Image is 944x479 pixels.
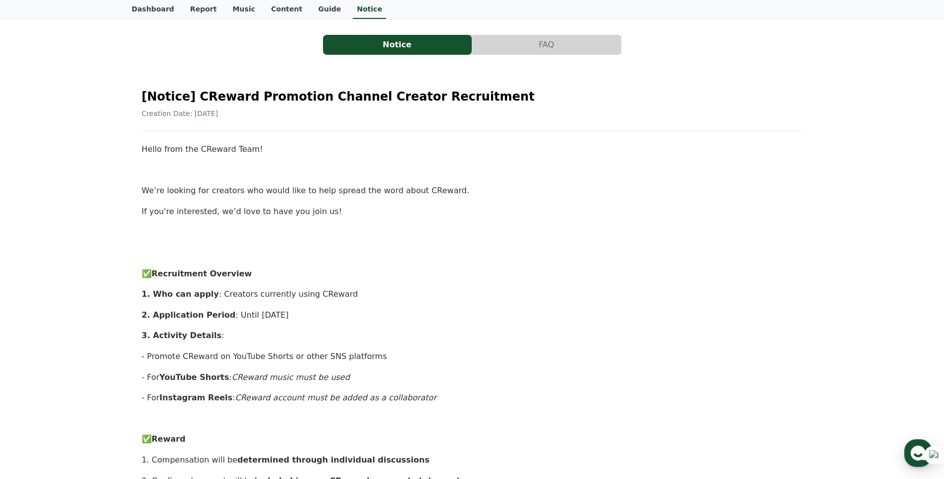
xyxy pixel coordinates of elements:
p: ✅ [142,267,803,280]
button: FAQ [472,35,621,55]
p: : Creators currently using CReward [142,288,803,301]
span: Creation Date: [DATE] [142,110,218,118]
span: Messages [83,331,112,339]
button: Notice [323,35,472,55]
p: 1. Compensation will be [142,454,803,467]
strong: Instagram Reels [159,393,232,402]
p: Hello from the CReward Team! [142,143,803,156]
p: We’re looking for creators who would like to help spread the word about CReward. [142,184,803,197]
strong: YouTube Shorts [159,372,229,382]
p: : [142,329,803,342]
h2: [Notice] CReward Promotion Channel Creator Recruitment [142,89,803,105]
a: Home [3,316,66,341]
strong: Reward [152,434,186,444]
span: Settings [147,331,172,339]
strong: 3. Activity Details [142,331,221,340]
a: Settings [128,316,191,341]
em: CReward music must be used [232,372,350,382]
p: - For : [142,391,803,404]
span: Home [25,331,43,339]
a: FAQ [472,35,622,55]
a: Messages [66,316,128,341]
p: If you're interested, we’d love to have you join us! [142,205,803,218]
strong: determined through individual discussions [237,455,429,465]
p: - Promote CReward on YouTube Shorts or other SNS platforms [142,350,803,363]
p: - For : [142,371,803,384]
p: : Until [DATE] [142,309,803,322]
strong: 2. Application Period [142,310,236,320]
strong: 1. Who can apply [142,289,219,299]
em: CReward account must be added as a collaborator [235,393,436,402]
p: ✅ [142,433,803,446]
strong: Recruitment Overview [152,269,252,278]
